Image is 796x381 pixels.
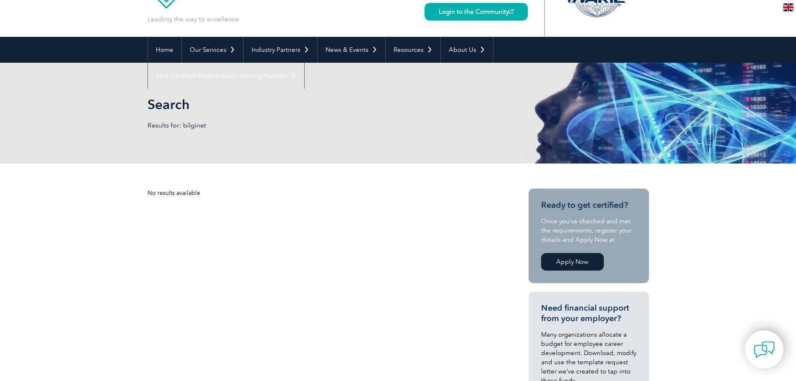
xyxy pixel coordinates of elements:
h3: Ready to get certified? [541,200,636,210]
p: Leading the way to excellence [148,15,239,24]
a: Find Certified Professional / Training Provider [148,63,304,89]
a: Home [148,37,181,63]
p: Results for: bilginet [148,121,398,130]
a: About Us [441,37,493,63]
a: Our Services [182,37,243,63]
a: News & Events [318,37,385,63]
h1: Search [148,96,468,113]
a: Apply Now [541,253,604,271]
p: Once you’ve checked and met the requirements, register your details and Apply Now at [541,217,636,244]
img: contact-chat.png [754,339,775,360]
a: Login to the Community [425,3,528,20]
div: No results available [148,189,498,197]
a: Industry Partners [244,37,317,63]
a: Resources [386,37,440,63]
img: en [783,3,793,11]
img: open_square.png [509,9,514,14]
h3: Need financial support from your employer? [541,303,636,324]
